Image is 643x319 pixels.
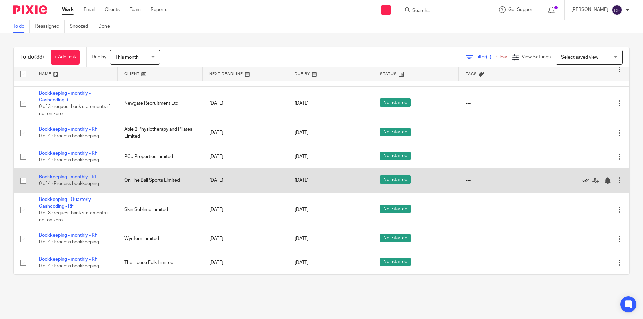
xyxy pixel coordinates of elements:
[466,153,538,160] div: ---
[203,227,288,251] td: [DATE]
[62,6,74,13] a: Work
[412,8,472,14] input: Search
[203,145,288,168] td: [DATE]
[508,7,534,12] span: Get Support
[295,207,309,212] span: [DATE]
[612,5,622,15] img: svg%3E
[39,257,97,262] a: Bookkeeping - monthly - RF
[203,121,288,145] td: [DATE]
[130,6,141,13] a: Team
[151,6,167,13] a: Reports
[98,20,115,33] a: Done
[380,152,411,160] span: Not started
[39,91,91,102] a: Bookkeeping - monthly - Cashcoding RF
[475,55,496,59] span: Filter
[39,175,97,179] a: Bookkeeping - monthly - RF
[39,134,99,139] span: 0 of 4 · Process bookkeeping
[486,55,491,59] span: (1)
[571,6,608,13] p: [PERSON_NAME]
[380,258,411,266] span: Not started
[466,206,538,213] div: ---
[466,100,538,107] div: ---
[295,130,309,135] span: [DATE]
[39,233,97,238] a: Bookkeeping - monthly - RF
[561,55,598,60] span: Select saved view
[295,237,309,241] span: [DATE]
[466,259,538,266] div: ---
[118,121,203,145] td: Able 2 Physiotherapy and Pilates Limited
[118,251,203,274] td: The House Folk Limited
[203,192,288,227] td: [DATE]
[39,182,99,186] span: 0 of 4 · Process bookkeeping
[39,127,97,132] a: Bookkeeping - monthly - RF
[203,169,288,192] td: [DATE]
[84,6,95,13] a: Email
[466,129,538,136] div: ---
[13,5,47,14] img: Pixie
[582,177,592,184] a: Mark as done
[39,197,94,209] a: Bookkeeping - Quarterly - Cashcoding - RF
[51,50,80,65] a: + Add task
[380,205,411,213] span: Not started
[380,98,411,107] span: Not started
[20,54,44,61] h1: To do
[466,235,538,242] div: ---
[118,192,203,227] td: Skin Sublime Limited
[295,178,309,183] span: [DATE]
[203,251,288,274] td: [DATE]
[35,20,65,33] a: Reassigned
[39,211,110,222] span: 0 of 3 · request bank statements if not on xero
[466,177,538,184] div: ---
[118,169,203,192] td: On The Ball Sports Limited
[295,101,309,106] span: [DATE]
[39,264,99,268] span: 0 of 4 · Process bookkeeping
[105,6,120,13] a: Clients
[203,86,288,121] td: [DATE]
[118,86,203,121] td: Newgate Recruitment Ltd
[380,234,411,242] span: Not started
[39,151,97,156] a: Bookkeeping - monthly - RF
[39,240,99,245] span: 0 of 4 · Process bookkeeping
[496,55,507,59] a: Clear
[380,128,411,136] span: Not started
[522,55,551,59] span: View Settings
[118,145,203,168] td: PCJ Properties Limited
[34,54,44,60] span: (33)
[39,158,99,162] span: 0 of 4 · Process bookkeeping
[92,54,106,60] p: Due by
[295,154,309,159] span: [DATE]
[115,55,139,60] span: This month
[380,175,411,184] span: Not started
[13,20,30,33] a: To do
[70,20,93,33] a: Snoozed
[39,104,110,116] span: 0 of 3 · request bank statements if not on xero
[118,227,203,251] td: Wynfern Limited
[466,72,477,76] span: Tags
[295,260,309,265] span: [DATE]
